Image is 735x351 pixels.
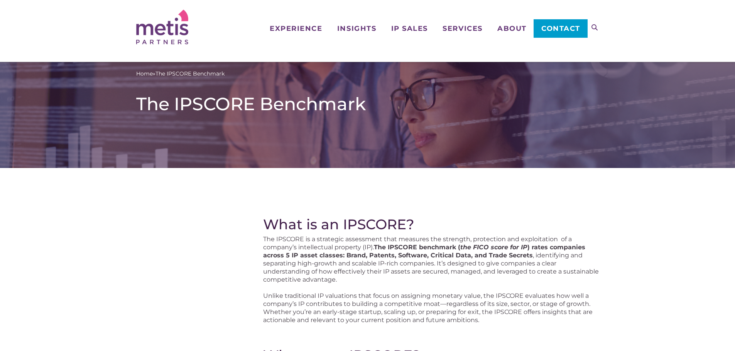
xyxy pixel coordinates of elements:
span: The IPSCORE Benchmark [155,70,225,78]
em: the FICO score for IP [460,244,527,251]
span: » [136,70,225,78]
a: Contact [534,19,587,38]
span: Contact [541,25,580,32]
span: IP Sales [391,25,428,32]
h1: The IPSCORE Benchmark [136,93,599,115]
p: Unlike traditional IP valuations that focus on assigning monetary value, the IPSCORE evaluates ho... [263,292,599,324]
span: Services [443,25,482,32]
h2: What is an IPSCORE? [263,216,599,232]
p: The IPSCORE is a strategic assessment that measures the strength, protection and exploitation of ... [263,235,599,284]
span: Insights [337,25,376,32]
strong: The IPSCORE benchmark ( ) rates companies across 5 IP asset classes: Brand, Patents, Software, Cr... [263,244,585,259]
img: Metis Partners [136,10,188,44]
span: About [497,25,527,32]
span: Experience [270,25,322,32]
a: Home [136,70,153,78]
